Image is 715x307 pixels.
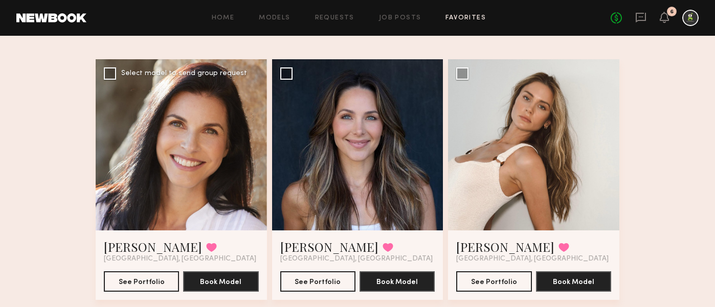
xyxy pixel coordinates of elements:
[315,15,354,21] a: Requests
[104,255,256,263] span: [GEOGRAPHIC_DATA], [GEOGRAPHIC_DATA]
[104,271,179,292] button: See Portfolio
[456,271,531,292] button: See Portfolio
[104,239,202,255] a: [PERSON_NAME]
[379,15,421,21] a: Job Posts
[259,15,290,21] a: Models
[360,271,435,292] button: Book Model
[280,239,378,255] a: [PERSON_NAME]
[360,277,435,286] a: Book Model
[183,277,258,286] a: Book Model
[445,15,486,21] a: Favorites
[212,15,235,21] a: Home
[280,271,355,292] button: See Portfolio
[121,70,247,77] div: Select model to send group request
[536,277,611,286] a: Book Model
[183,271,258,292] button: Book Model
[456,255,609,263] span: [GEOGRAPHIC_DATA], [GEOGRAPHIC_DATA]
[670,9,674,15] div: 6
[280,255,433,263] span: [GEOGRAPHIC_DATA], [GEOGRAPHIC_DATA]
[536,271,611,292] button: Book Model
[456,239,554,255] a: [PERSON_NAME]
